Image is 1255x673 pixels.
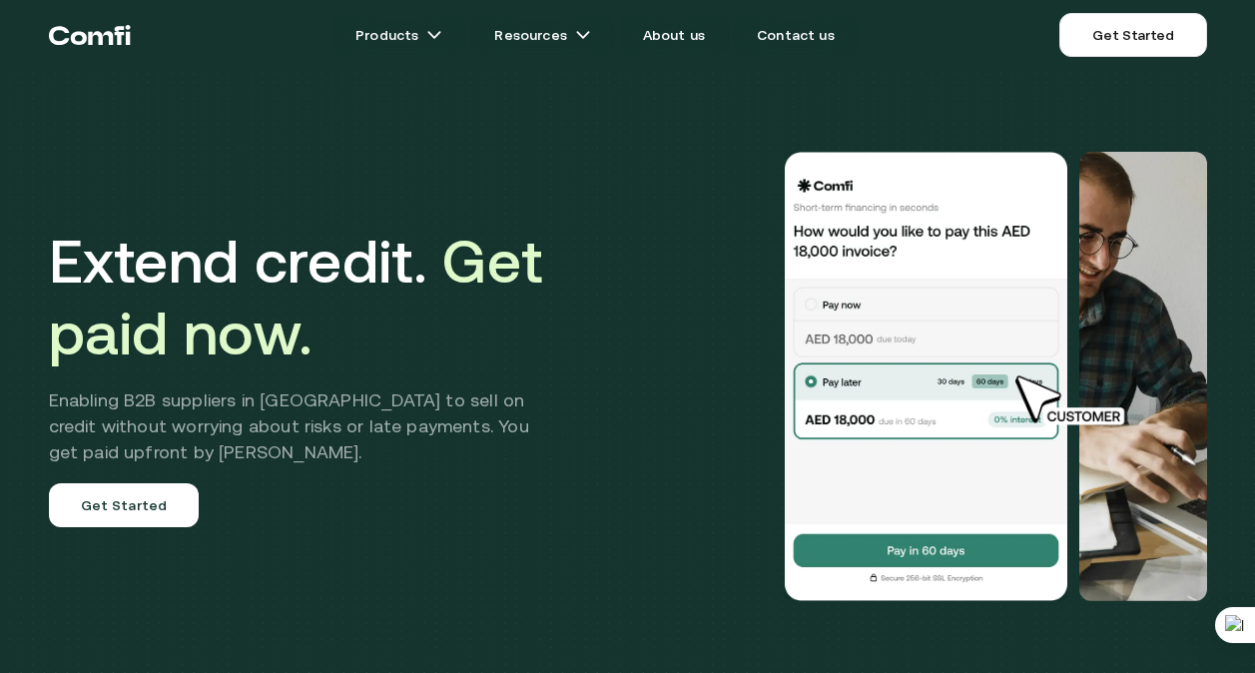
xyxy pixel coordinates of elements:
[331,15,466,55] a: Productsarrow icons
[49,5,131,65] a: Return to the top of the Comfi home page
[426,27,442,43] img: arrow icons
[470,15,614,55] a: Resourcesarrow icons
[1059,13,1206,57] a: Get Started
[1079,152,1207,601] img: Would you like to pay this AED 18,000.00 invoice?
[49,226,559,369] h1: Extend credit.
[619,15,729,55] a: About us
[49,387,559,465] h2: Enabling B2B suppliers in [GEOGRAPHIC_DATA] to sell on credit without worrying about risks or lat...
[49,483,200,527] a: Get Started
[782,152,1071,601] img: Would you like to pay this AED 18,000.00 invoice?
[1000,372,1146,428] img: cursor
[575,27,591,43] img: arrow icons
[733,15,859,55] a: Contact us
